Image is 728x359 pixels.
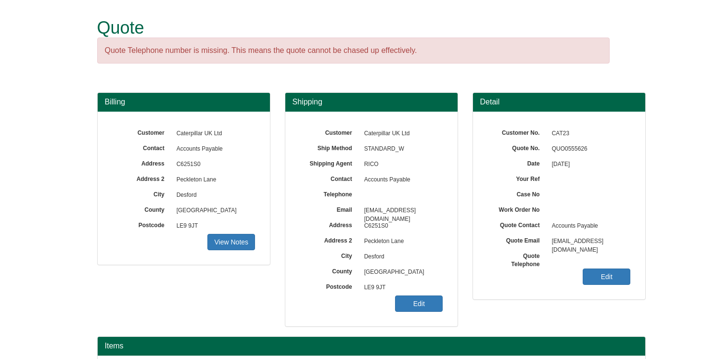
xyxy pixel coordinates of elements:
span: [EMAIL_ADDRESS][DOMAIN_NAME] [359,203,443,218]
label: County [300,265,359,276]
label: Date [487,157,547,168]
span: Accounts Payable [547,218,631,234]
span: LE9 9JT [172,218,255,234]
label: Quote No. [487,141,547,153]
h1: Quote [97,18,610,38]
label: Shipping Agent [300,157,359,168]
label: Postcode [112,218,172,230]
label: Customer [300,126,359,137]
label: Email [300,203,359,214]
label: Address [300,218,359,230]
span: [GEOGRAPHIC_DATA] [359,265,443,280]
span: STANDARD_W [359,141,443,157]
label: Quote Telephone [487,249,547,269]
span: Caterpillar UK Ltd [172,126,255,141]
label: Address 2 [300,234,359,245]
label: Ship Method [300,141,359,153]
label: Address 2 [112,172,172,183]
label: Telephone [300,188,359,199]
span: Accounts Payable [172,141,255,157]
span: RICO [359,157,443,172]
span: LE9 9JT [359,280,443,295]
span: Desford [172,188,255,203]
h3: Shipping [293,98,450,106]
span: CAT23 [547,126,631,141]
h2: Items [105,342,638,350]
div: Quote Telephone number is missing. This means the quote cannot be chased up effectively. [97,38,610,64]
label: Work Order No [487,203,547,214]
span: Accounts Payable [359,172,443,188]
label: Quote Contact [487,218,547,230]
span: Caterpillar UK Ltd [359,126,443,141]
a: Edit [583,269,630,285]
span: [DATE] [547,157,631,172]
label: Quote Email [487,234,547,245]
a: View Notes [207,234,255,250]
span: C6251S0 [172,157,255,172]
span: [GEOGRAPHIC_DATA] [172,203,255,218]
h3: Billing [105,98,263,106]
label: Customer No. [487,126,547,137]
label: Case No [487,188,547,199]
label: Contact [112,141,172,153]
label: City [300,249,359,260]
label: Address [112,157,172,168]
span: Peckleton Lane [172,172,255,188]
span: C6251S0 [359,218,443,234]
label: Postcode [300,280,359,291]
label: Contact [300,172,359,183]
span: Desford [359,249,443,265]
label: Your Ref [487,172,547,183]
span: [EMAIL_ADDRESS][DOMAIN_NAME] [547,234,631,249]
span: QUO0555626 [547,141,631,157]
h3: Detail [480,98,638,106]
label: County [112,203,172,214]
a: Edit [395,295,443,312]
label: City [112,188,172,199]
label: Customer [112,126,172,137]
span: Peckleton Lane [359,234,443,249]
